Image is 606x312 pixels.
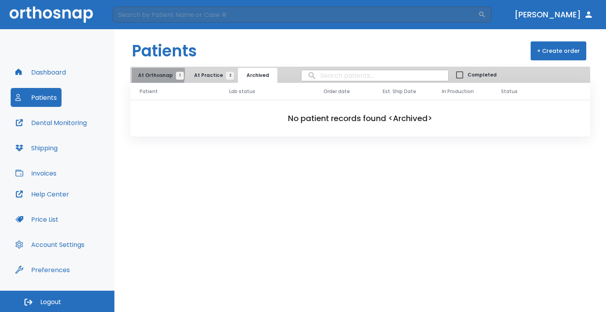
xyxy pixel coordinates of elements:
div: tabs [132,68,279,83]
h1: Patients [132,39,197,63]
input: search [301,68,448,83]
button: + Create order [531,41,586,60]
button: Invoices [11,164,61,183]
button: [PERSON_NAME] [511,7,597,22]
button: Dashboard [11,63,71,82]
button: Help Center [11,185,74,204]
img: Orthosnap [9,6,93,22]
input: Search by Patient Name or Case # [113,7,478,22]
span: 1 [176,72,184,80]
span: Status [501,88,518,95]
span: Est. Ship Date [383,88,416,95]
span: At Orthosnap [138,72,180,79]
span: Completed [468,71,497,78]
button: Dental Monitoring [11,113,92,132]
span: 2 [226,72,234,80]
span: In Production [442,88,474,95]
span: At Practice [194,72,230,79]
button: Shipping [11,138,62,157]
button: Price List [11,210,63,229]
button: Account Settings [11,235,89,254]
button: Patients [11,88,62,107]
span: Patient [140,88,158,95]
button: Preferences [11,260,75,279]
span: Logout [40,298,61,306]
h2: No patient records found <Archived> [143,112,578,124]
span: Lab status [229,88,255,95]
button: Archived [238,68,277,83]
span: Order date [324,88,350,95]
